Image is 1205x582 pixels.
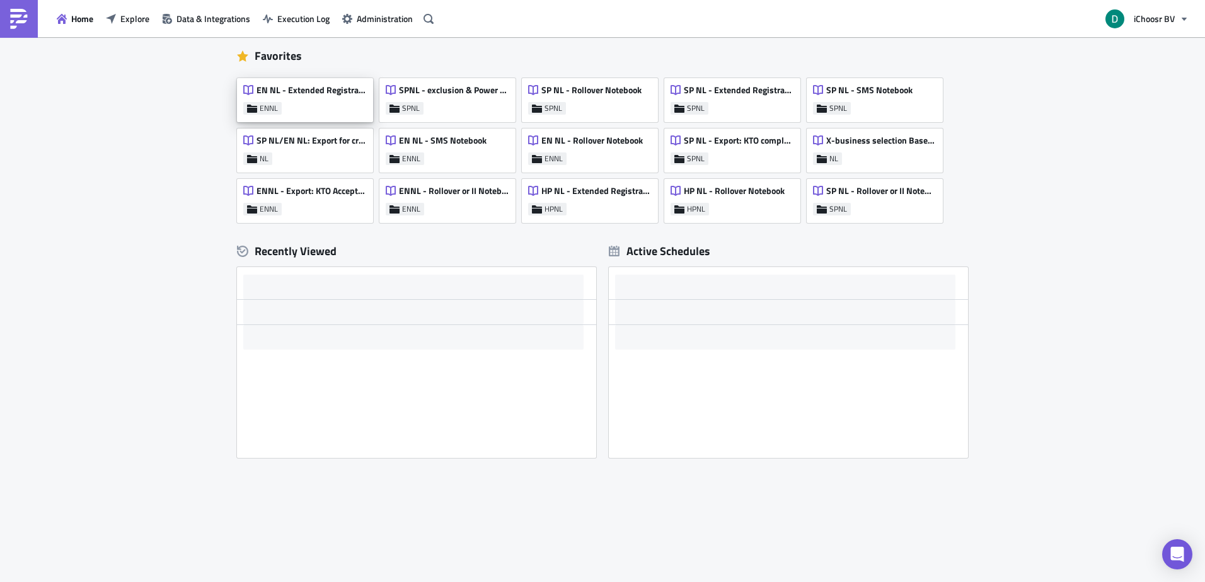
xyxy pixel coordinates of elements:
img: PushMetrics [9,9,29,29]
span: HPNL [545,204,563,214]
span: ENNL [260,204,278,214]
span: SPNL - exclusion & Power back to grid list [399,84,509,96]
span: SP NL - Rollover or II Notebook [826,185,936,197]
a: ENNL - Rollover or II NotebookENNL [379,173,522,223]
span: HP NL - Extended Registrations export [541,185,651,197]
span: SP NL - SMS Notebook [826,84,913,96]
span: ENNL [402,154,420,164]
a: SP NL - Export: KTO completed/declined #4000 for VEHSPNL [664,122,807,173]
a: X-business selection Base from ENNLNL [807,122,949,173]
a: HP NL - Extended Registrations exportHPNL [522,173,664,223]
span: Explore [120,12,149,25]
span: ENNL [260,103,278,113]
div: Open Intercom Messenger [1162,539,1192,569]
a: EN NL - SMS NotebookENNL [379,122,522,173]
span: ENNL [545,154,563,164]
a: SP NL - Rollover NotebookSPNL [522,72,664,122]
span: Execution Log [277,12,330,25]
button: Data & Integrations [156,9,257,28]
span: Home [71,12,93,25]
a: ENNL - Export: KTO Accepted #4000 for VEHENNL [237,173,379,223]
span: SPNL [687,154,705,164]
span: HPNL [687,204,705,214]
a: SP NL/EN NL: Export for cross check with CRM VEHNL [237,122,379,173]
span: SPNL [829,103,847,113]
a: EN NL - Extended Registrations exportENNL [237,72,379,122]
button: iChoosr BV [1098,5,1196,33]
a: SP NL - SMS NotebookSPNL [807,72,949,122]
button: Administration [336,9,419,28]
a: EN NL - Rollover NotebookENNL [522,122,664,173]
span: X-business selection Base from ENNL [826,135,936,146]
a: SP NL - Extended Registrations exportSPNL [664,72,807,122]
span: SP NL - Rollover Notebook [541,84,642,96]
span: EN NL - SMS Notebook [399,135,487,146]
span: NL [260,154,268,164]
span: Administration [357,12,413,25]
button: Execution Log [257,9,336,28]
span: iChoosr BV [1134,12,1175,25]
span: SP NL - Export: KTO completed/declined #4000 for VEH [684,135,793,146]
button: Home [50,9,100,28]
span: EN NL - Rollover Notebook [541,135,643,146]
span: SP NL/EN NL: Export for cross check with CRM VEH [257,135,366,146]
span: SPNL [402,103,420,113]
a: HP NL - Rollover NotebookHPNL [664,173,807,223]
span: ENNL - Export: KTO Accepted #4000 for VEH [257,185,366,197]
span: SPNL [829,204,847,214]
span: ENNL - Rollover or II Notebook [399,185,509,197]
span: NL [829,154,838,164]
button: Explore [100,9,156,28]
a: SP NL - Rollover or II NotebookSPNL [807,173,949,223]
span: SPNL [545,103,562,113]
span: ENNL [402,204,420,214]
div: Active Schedules [609,244,710,258]
img: Avatar [1104,8,1126,30]
span: HP NL - Rollover Notebook [684,185,785,197]
div: Recently Viewed [237,242,596,261]
span: Data & Integrations [176,12,250,25]
a: SPNL - exclusion & Power back to grid listSPNL [379,72,522,122]
span: EN NL - Extended Registrations export [257,84,366,96]
span: SP NL - Extended Registrations export [684,84,793,96]
div: Favorites [237,47,968,66]
span: SPNL [687,103,705,113]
